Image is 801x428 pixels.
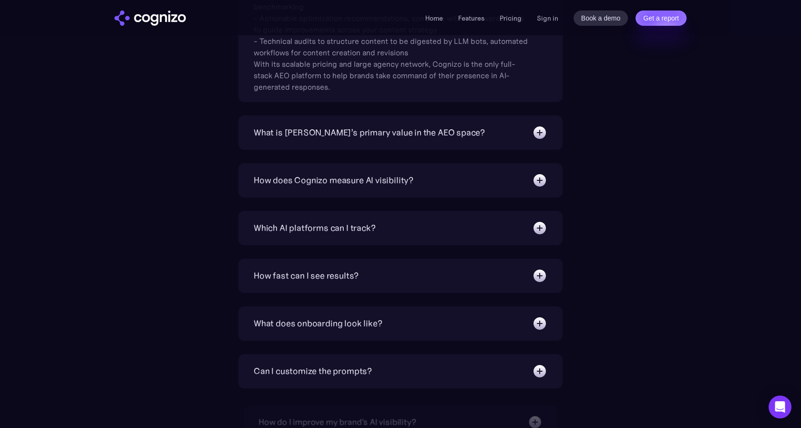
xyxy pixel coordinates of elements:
[254,126,485,139] div: What is [PERSON_NAME]’s primary value in the AEO space?
[254,365,372,378] div: Can I customize the prompts?
[114,10,186,26] img: cognizo logo
[254,174,413,187] div: How does Cognizo measure AI visibility?
[769,396,791,418] div: Open Intercom Messenger
[636,10,687,26] a: Get a report
[254,221,375,235] div: Which AI platforms can I track?
[114,10,186,26] a: home
[500,14,522,22] a: Pricing
[254,317,382,330] div: What does onboarding look like?
[254,269,359,282] div: How fast can I see results?
[537,12,558,24] a: Sign in
[574,10,628,26] a: Book a demo
[425,14,443,22] a: Home
[458,14,484,22] a: Features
